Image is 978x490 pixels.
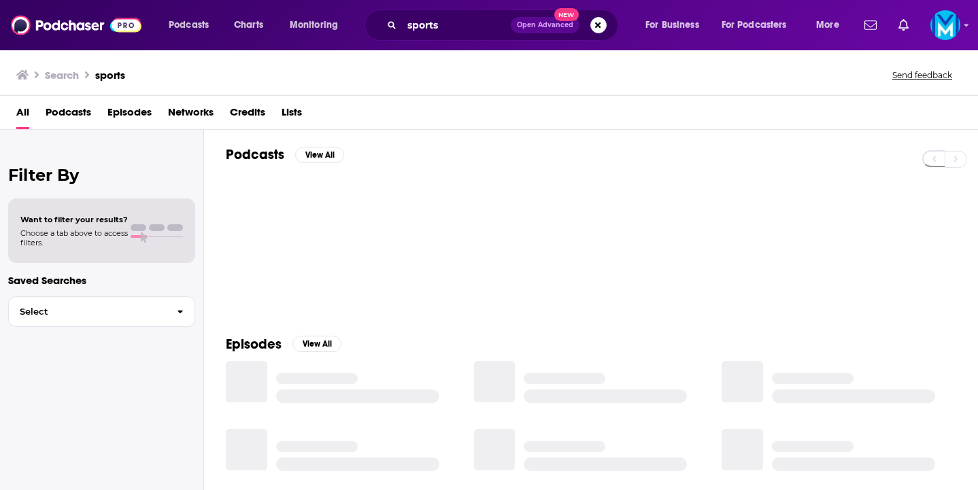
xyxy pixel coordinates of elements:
a: All [16,101,29,129]
a: Lists [282,101,302,129]
span: For Business [645,16,699,35]
span: More [816,16,839,35]
button: Show profile menu [930,10,960,40]
button: open menu [159,14,226,36]
a: Credits [230,101,265,129]
a: Show notifications dropdown [859,14,882,37]
button: open menu [280,14,356,36]
button: Select [8,296,195,327]
span: For Podcasters [722,16,787,35]
div: Search podcasts, credits, & more... [377,10,631,41]
input: Search podcasts, credits, & more... [402,14,511,36]
a: Charts [225,14,271,36]
button: Send feedback [888,69,956,81]
a: Show notifications dropdown [893,14,914,37]
h3: sports [95,69,125,82]
span: Charts [234,16,263,35]
img: Podchaser - Follow, Share and Rate Podcasts [11,12,141,38]
span: Podcasts [169,16,209,35]
span: Open Advanced [517,22,573,29]
button: View All [295,147,344,163]
button: View All [292,336,341,352]
span: Monitoring [290,16,338,35]
a: Podcasts [46,101,91,129]
h2: Episodes [226,336,282,353]
button: Open AdvancedNew [511,17,579,33]
p: Saved Searches [8,274,195,287]
span: New [554,8,579,21]
a: Episodes [107,101,152,129]
button: open menu [636,14,716,36]
button: open menu [807,14,856,36]
span: Choose a tab above to access filters. [20,228,128,247]
a: Networks [168,101,214,129]
span: Select [9,307,166,316]
button: open menu [713,14,807,36]
h3: Search [45,69,79,82]
h2: Filter By [8,165,195,185]
img: User Profile [930,10,960,40]
h2: Podcasts [226,146,284,163]
a: EpisodesView All [226,336,341,353]
span: Want to filter your results? [20,215,128,224]
a: PodcastsView All [226,146,344,163]
span: Logged in as katepacholek [930,10,960,40]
